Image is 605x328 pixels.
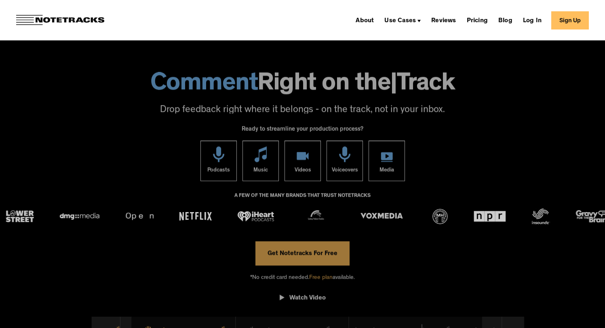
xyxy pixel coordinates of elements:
div: Videos [294,162,311,181]
span: Free plan [309,275,333,281]
div: Voiceovers [331,162,358,181]
a: open lightbox [280,288,326,311]
a: Get Notetracks For Free [255,241,350,265]
h1: Right on the Track [8,72,597,97]
a: Pricing [464,14,491,27]
span: | [390,72,397,97]
a: Blog [495,14,516,27]
a: Log In [520,14,545,27]
div: Podcasts [207,162,230,181]
a: Music [242,141,279,181]
a: Media [369,141,405,181]
a: Reviews [428,14,459,27]
div: Use Cases [381,14,424,27]
div: Ready to streamline your production process? [242,121,363,141]
a: Podcasts [200,141,237,181]
a: Videos [285,141,321,181]
p: Drop feedback right where it belongs - on the track, not in your inbox. [8,103,597,117]
div: Watch Video [289,294,326,303]
div: *No credit card needed. available. [250,265,355,288]
div: Use Cases [384,18,416,24]
div: Music [253,162,268,181]
a: Sign Up [551,11,589,29]
div: Media [379,162,394,181]
a: Voiceovers [327,141,363,181]
div: A FEW OF THE MANY BRANDS THAT TRUST NOTETRACKS [234,189,371,211]
a: About [352,14,377,27]
span: Comment [150,72,258,97]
